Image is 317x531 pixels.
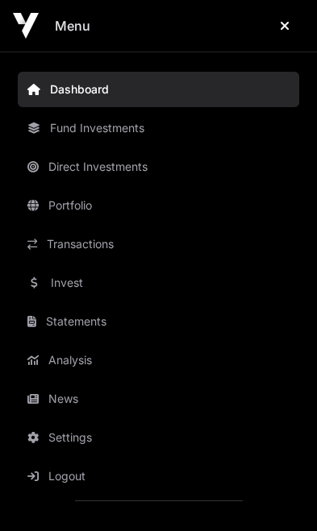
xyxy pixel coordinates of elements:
[18,188,299,223] a: Portfolio
[13,13,39,39] img: Icehouse Ventures Logo
[18,149,299,185] a: Direct Investments
[18,381,299,417] a: News
[18,72,299,107] a: Dashboard
[18,304,299,339] a: Statements
[18,420,299,455] a: Settings
[55,16,90,35] h2: Menu
[236,454,317,531] iframe: Chat Widget
[18,110,299,146] a: Fund Investments
[18,265,299,301] a: Invest
[18,458,306,494] button: Logout
[18,226,299,262] a: Transactions
[265,10,304,42] button: Close
[18,342,299,378] a: Analysis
